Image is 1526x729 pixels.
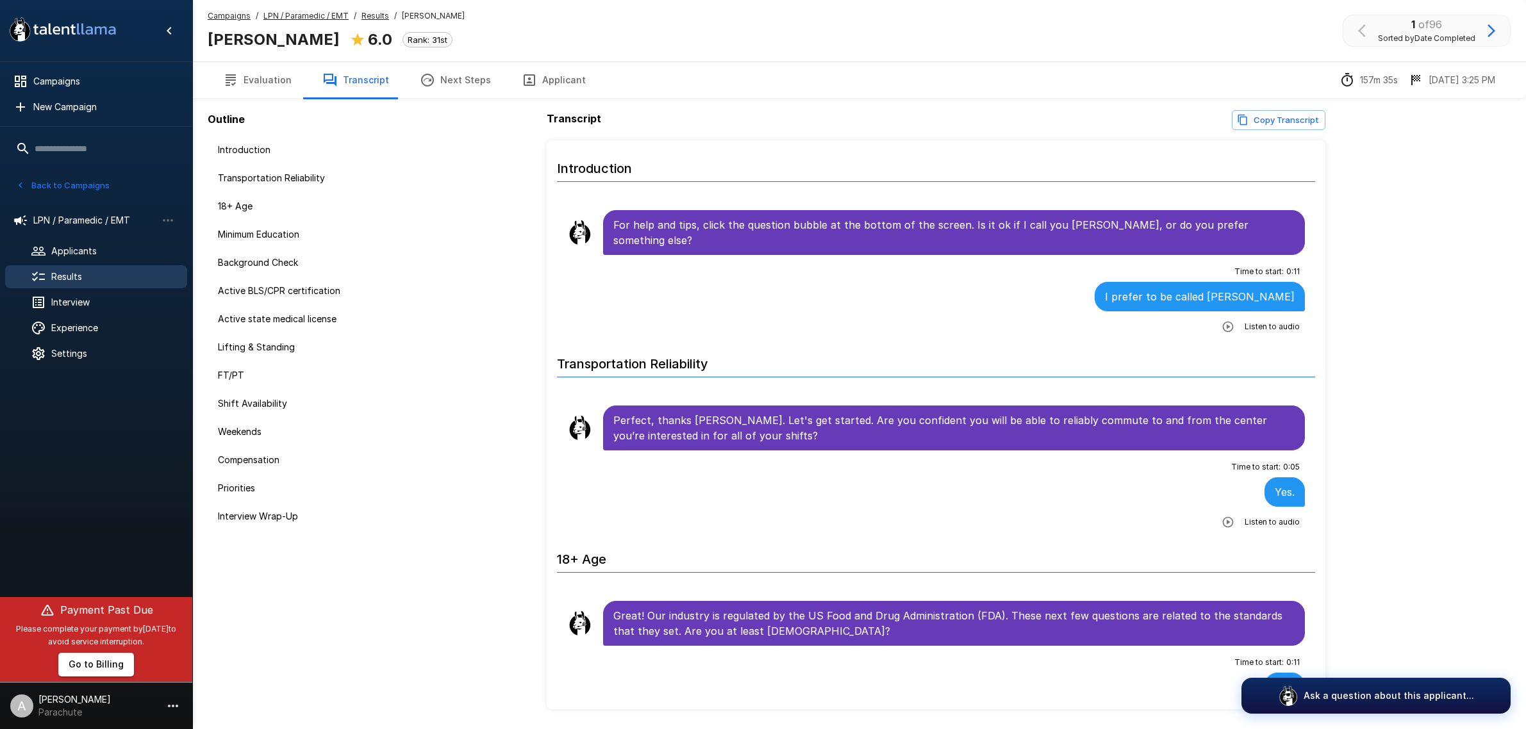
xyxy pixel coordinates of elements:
img: llama_clean.png [567,610,593,636]
button: Transcript [307,62,404,98]
span: Listen to audio [1245,516,1300,528]
span: of 96 [1418,18,1442,31]
b: 6.0 [368,30,392,49]
u: Campaigns [208,11,251,20]
p: Ask a question about this applicant... [1304,689,1474,702]
b: Transcript [547,112,601,125]
span: / [256,10,258,22]
img: llama_clean.png [567,415,593,441]
p: For help and tips, click the question bubble at the bottom of the screen. Is it ok if I call you ... [613,217,1295,248]
b: [PERSON_NAME] [208,30,340,49]
b: 1 [1411,18,1415,31]
span: [PERSON_NAME] [402,10,465,22]
span: Listen to audio [1245,320,1300,333]
span: Time to start : [1234,265,1284,278]
button: Next Steps [404,62,506,98]
p: Perfect, thanks [PERSON_NAME]. Let's get started. Are you confident you will be able to reliably ... [613,413,1295,443]
div: The time between starting and completing the interview [1339,72,1398,88]
button: Applicant [506,62,601,98]
span: Sorted by Date Completed [1378,32,1475,45]
span: 0 : 11 [1286,265,1300,278]
span: 0 : 11 [1286,656,1300,669]
p: I prefer to be called [PERSON_NAME] [1105,289,1295,304]
p: 157m 35s [1360,74,1398,86]
h6: Introduction [557,148,1316,182]
img: llama_clean.png [567,220,593,245]
span: / [394,10,397,22]
span: Time to start : [1231,461,1281,473]
h6: Transportation Reliability [557,343,1316,377]
p: Yes. [1275,484,1295,500]
span: Rank: 31st [403,35,452,45]
button: Evaluation [208,62,307,98]
button: Copy transcript [1232,110,1325,130]
span: 0 : 05 [1283,461,1300,473]
div: The date and time when the interview was completed [1408,72,1495,88]
u: LPN / Paramedic / EMT [263,11,349,20]
p: [DATE] 3:25 PM [1429,74,1495,86]
p: Great! Our industry is regulated by the US Food and Drug Administration (FDA). These next few que... [613,608,1295,639]
button: Ask a question about this applicant... [1241,678,1511,714]
span: Time to start : [1234,656,1284,669]
h6: 18+ Age [557,539,1316,573]
u: Results [361,11,389,20]
span: / [354,10,356,22]
img: logo_glasses@2x.png [1278,685,1298,706]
